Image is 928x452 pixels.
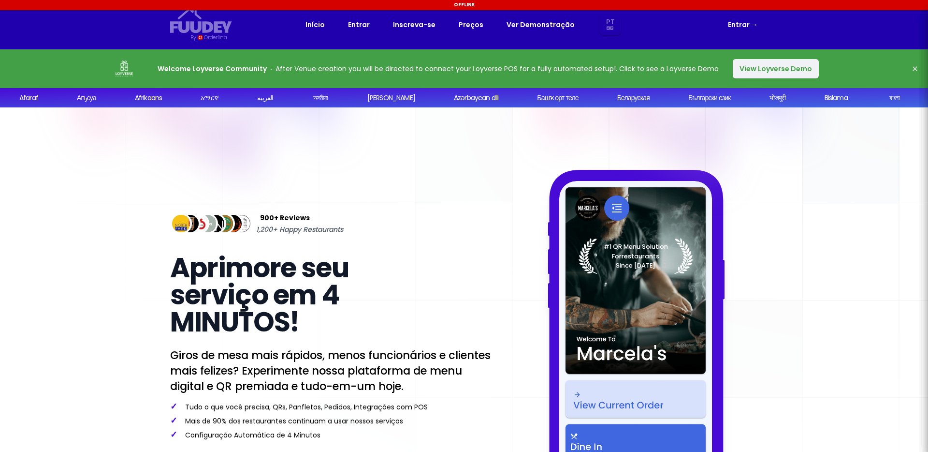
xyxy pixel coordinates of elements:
[231,213,252,235] img: Review Img
[617,93,650,103] div: Беларуская
[170,428,177,440] span: ✓
[170,400,177,412] span: ✓
[201,93,218,103] div: አማርኛ
[256,224,343,235] span: 1,200+ Happy Restaurants
[751,20,758,30] span: →
[214,213,235,235] img: Review Img
[170,249,348,341] span: Aprimore seu serviço em 4 MINUTOS!
[170,347,495,394] p: Giros de mesa mais rápidos, menos funcionários e clientes mais felizes? Experimente nossa platafo...
[196,213,218,235] img: Review Img
[260,212,310,224] span: 900+ Reviews
[579,238,693,274] img: Laurel
[688,93,731,103] div: Български език
[459,19,483,30] a: Preços
[769,93,786,103] div: भोजपुरी
[825,93,848,103] div: Bislama
[205,213,227,235] img: Review Img
[170,430,495,440] p: Configuração Automática de 4 Minutos
[393,19,435,30] a: Inscreva-se
[257,93,273,103] div: العربية
[454,93,498,103] div: Azərbaycan dili
[170,8,232,33] svg: {/* Added fill="currentColor" here */} {/* This rectangle defines the background. Its explicit fi...
[222,213,244,235] img: Review Img
[170,213,192,235] img: Review Img
[507,19,575,30] a: Ver Demonstração
[188,213,209,235] img: Review Img
[728,19,758,30] a: Entrar
[135,93,162,103] div: Afrikaans
[158,63,719,75] p: After Venue creation you will be directed to connect your Loyverse POS for a fully automated setu...
[537,93,578,103] div: Башҡорт теле
[305,19,325,30] a: Início
[170,402,495,412] p: Tudo o que você precisa, QRs, Panfletos, Pedidos, Integrações com POS
[1,1,927,8] div: Offline
[170,414,177,426] span: ✓
[170,416,495,426] p: Mais de 90% dos restaurantes continuam a usar nossos serviços
[190,33,196,42] div: By
[19,93,38,103] div: Afaraf
[348,19,370,30] a: Entrar
[158,64,267,74] strong: Welcome Loyverse Community
[889,93,899,103] div: বাংলা
[204,33,227,42] div: Orderlina
[733,59,819,78] button: View Loyverse Demo
[179,213,201,235] img: Review Img
[77,93,96,103] div: Аҧсуа
[313,93,328,103] div: অসমীয়া
[367,93,415,103] div: [PERSON_NAME]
